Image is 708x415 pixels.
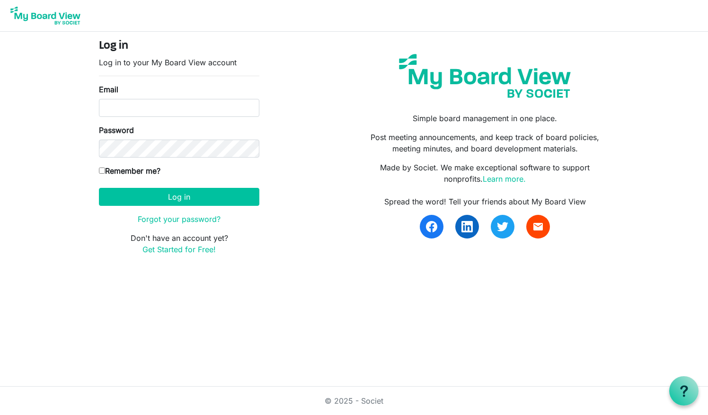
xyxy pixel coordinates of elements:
label: Email [99,84,118,95]
span: email [532,221,544,232]
p: Made by Societ. We make exceptional software to support nonprofits. [361,162,609,185]
img: twitter.svg [497,221,508,232]
img: linkedin.svg [461,221,473,232]
h4: Log in [99,39,259,53]
button: Log in [99,188,259,206]
a: Get Started for Free! [142,245,216,254]
a: email [526,215,550,238]
p: Simple board management in one place. [361,113,609,124]
label: Remember me? [99,165,160,177]
p: Don't have an account yet? [99,232,259,255]
a: © 2025 - Societ [325,396,383,406]
p: Log in to your My Board View account [99,57,259,68]
img: My Board View Logo [8,4,83,27]
img: facebook.svg [426,221,437,232]
p: Post meeting announcements, and keep track of board policies, meeting minutes, and board developm... [361,132,609,154]
label: Password [99,124,134,136]
img: my-board-view-societ.svg [392,47,578,105]
a: Forgot your password? [138,214,221,224]
a: Learn more. [483,174,526,184]
div: Spread the word! Tell your friends about My Board View [361,196,609,207]
input: Remember me? [99,168,105,174]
